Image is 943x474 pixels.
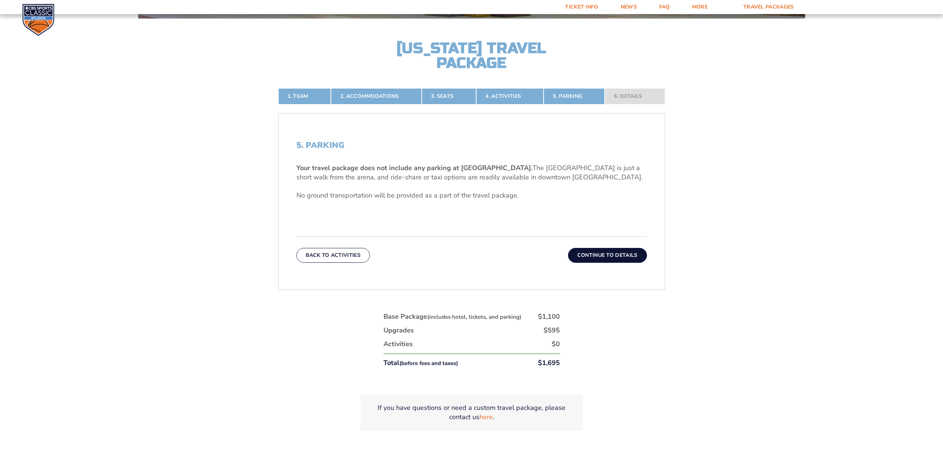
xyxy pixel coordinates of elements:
[476,88,544,105] a: 4. Activities
[399,359,458,367] small: (before fees and taxes)
[383,358,458,368] div: Total
[296,191,647,200] p: No ground transportation will be provided as a part of the travel package.
[479,412,493,422] a: here
[383,312,521,321] div: Base Package
[422,88,476,105] a: 3. Seats
[568,248,647,263] button: Continue To Details
[427,313,521,321] small: (includes hotel, tickets, and parking)
[538,312,560,321] div: $1,100
[278,88,331,105] a: 1. Team
[296,140,647,150] h2: 5. Parking
[296,163,532,172] b: Your travel package does not include any parking at [GEOGRAPHIC_DATA].
[331,88,422,105] a: 2. Accommodations
[296,163,647,182] p: The [GEOGRAPHIC_DATA] is just a short walk from the arena, and ride-share or taxi options are rea...
[383,326,414,335] div: Upgrades
[369,403,574,422] p: If you have questions or need a custom travel package, please contact us .
[22,4,54,36] img: CBS Sports Classic
[383,339,413,349] div: Activities
[296,248,370,263] button: Back To Activities
[390,41,553,70] h2: [US_STATE] Travel Package
[538,358,560,368] div: $1,695
[544,326,560,335] div: $595
[552,339,560,349] div: $0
